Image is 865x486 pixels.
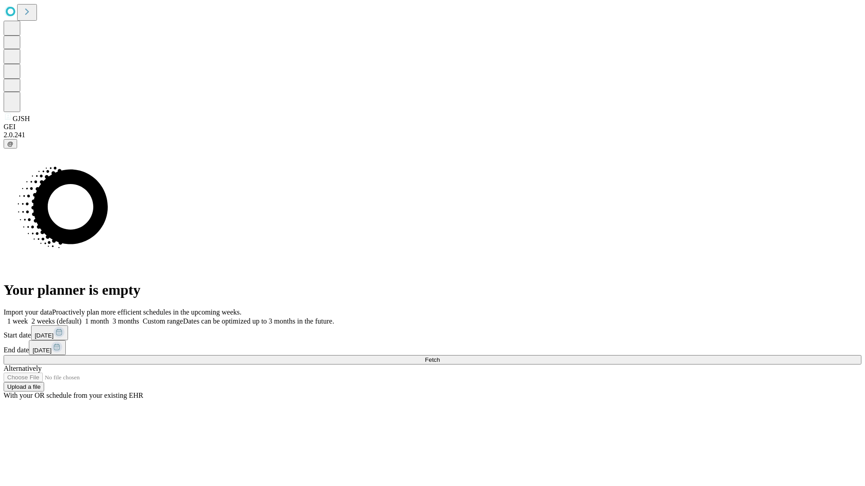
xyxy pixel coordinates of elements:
h1: Your planner is empty [4,282,861,298]
button: [DATE] [31,325,68,340]
span: [DATE] [35,332,54,339]
span: [DATE] [32,347,51,354]
span: Import your data [4,308,52,316]
span: GJSH [13,115,30,122]
span: Proactively plan more efficient schedules in the upcoming weeks. [52,308,241,316]
span: 1 month [85,317,109,325]
span: Alternatively [4,364,41,372]
button: @ [4,139,17,148]
button: Upload a file [4,382,44,391]
span: With your OR schedule from your existing EHR [4,391,143,399]
span: Fetch [425,356,440,363]
button: [DATE] [29,340,66,355]
span: @ [7,140,14,147]
span: 3 months [113,317,139,325]
div: Start date [4,325,861,340]
div: End date [4,340,861,355]
div: GEI [4,123,861,131]
span: 1 week [7,317,28,325]
span: Dates can be optimized up to 3 months in the future. [183,317,334,325]
div: 2.0.241 [4,131,861,139]
span: 2 weeks (default) [32,317,82,325]
span: Custom range [143,317,183,325]
button: Fetch [4,355,861,364]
